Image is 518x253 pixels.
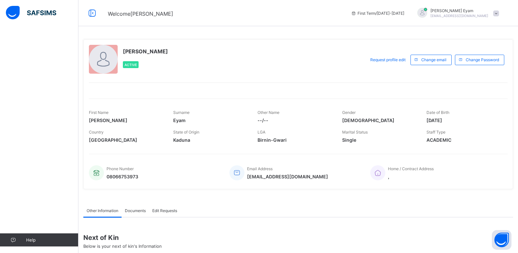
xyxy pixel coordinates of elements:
button: Open asap [492,230,511,250]
span: ACADEMIC [426,137,501,143]
img: safsims [6,6,56,20]
span: Welcome [PERSON_NAME] [108,10,173,17]
span: First Name [89,110,109,115]
div: PascalEyam [411,8,502,19]
span: Home / Contract Address [388,166,434,171]
span: [PERSON_NAME] [123,48,168,55]
span: Request profile edit [370,57,406,62]
span: Help [26,237,78,243]
span: Marital Status [342,130,368,135]
span: [PERSON_NAME] Eyam [430,8,488,13]
span: , [388,174,434,179]
span: State of Origin [173,130,199,135]
span: Single [342,137,417,143]
span: Change Password [466,57,499,62]
span: Email Address [247,166,273,171]
span: Gender [342,110,356,115]
span: Edit Requests [152,208,177,213]
span: [DATE] [426,117,501,123]
span: Surname [173,110,190,115]
span: Kaduna [173,137,248,143]
span: Change email [421,57,446,62]
span: 08066753973 [107,174,138,179]
span: Phone Number [107,166,134,171]
span: session/term information [351,11,404,16]
span: Eyam [173,117,248,123]
span: Documents [125,208,146,213]
span: Staff Type [426,130,445,135]
span: [GEOGRAPHIC_DATA] [89,137,163,143]
span: [EMAIL_ADDRESS][DOMAIN_NAME] [247,174,328,179]
span: [PERSON_NAME] [89,117,163,123]
span: Country [89,130,104,135]
span: Other Information [87,208,118,213]
span: [DEMOGRAPHIC_DATA] [342,117,417,123]
span: Below is your next of kin's Information [83,244,162,249]
span: LGA [258,130,265,135]
span: Other Name [258,110,279,115]
span: --/-- [258,117,332,123]
span: Next of Kin [83,234,513,242]
span: [EMAIL_ADDRESS][DOMAIN_NAME] [430,14,488,18]
span: Active [125,63,137,67]
span: Date of Birth [426,110,449,115]
span: Birnin-Gwari [258,137,332,143]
